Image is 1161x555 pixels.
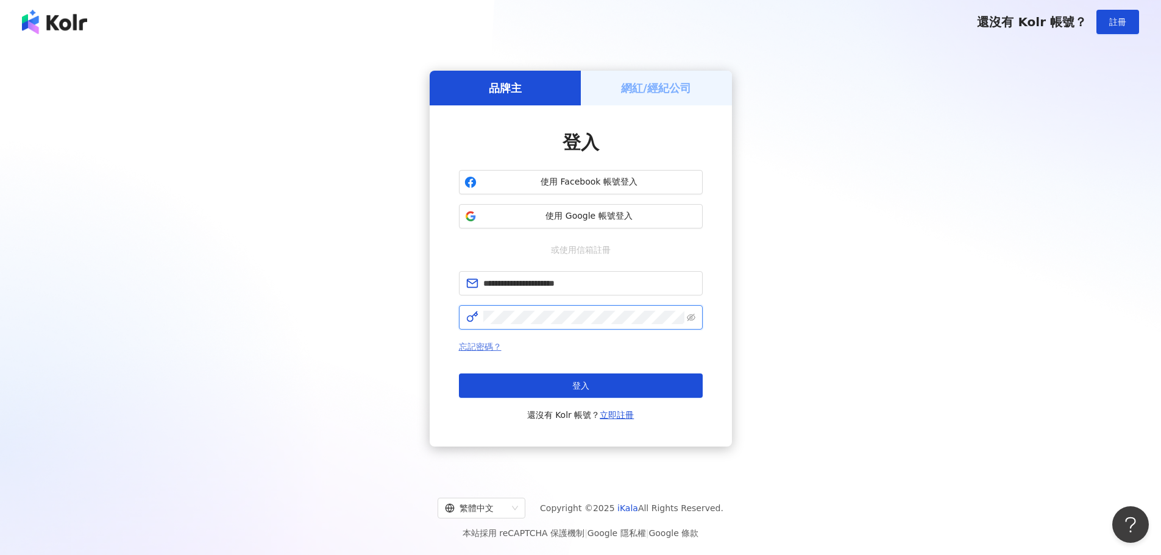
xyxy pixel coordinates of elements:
[1109,17,1126,27] span: 註冊
[459,342,502,352] a: 忘記密碼？
[563,132,599,153] span: 登入
[489,80,522,96] h5: 品牌主
[617,503,638,513] a: iKala
[584,528,588,538] span: |
[572,381,589,391] span: 登入
[646,528,649,538] span: |
[1096,10,1139,34] button: 註冊
[481,176,697,188] span: 使用 Facebook 帳號登入
[600,410,634,420] a: 立即註冊
[648,528,698,538] a: Google 條款
[459,204,703,228] button: 使用 Google 帳號登入
[977,15,1087,29] span: 還沒有 Kolr 帳號？
[542,243,619,256] span: 或使用信箱註冊
[1112,506,1149,543] iframe: Help Scout Beacon - Open
[22,10,87,34] img: logo
[687,313,695,322] span: eye-invisible
[445,498,507,518] div: 繁體中文
[527,408,634,422] span: 還沒有 Kolr 帳號？
[463,526,698,540] span: 本站採用 reCAPTCHA 保護機制
[481,210,697,222] span: 使用 Google 帳號登入
[621,80,691,96] h5: 網紅/經紀公司
[459,170,703,194] button: 使用 Facebook 帳號登入
[540,501,723,515] span: Copyright © 2025 All Rights Reserved.
[459,373,703,398] button: 登入
[588,528,646,538] a: Google 隱私權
